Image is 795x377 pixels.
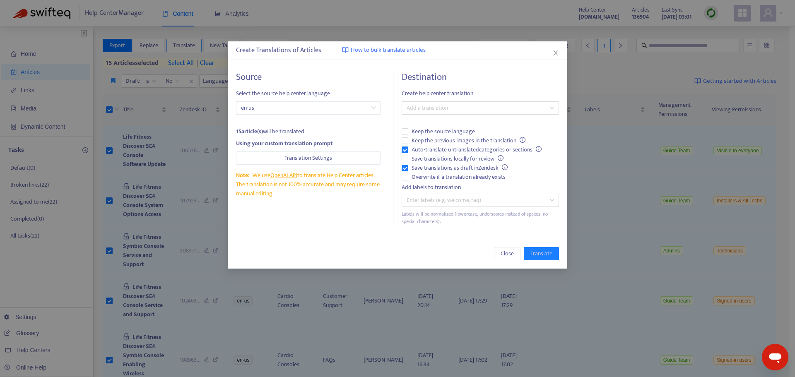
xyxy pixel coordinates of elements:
[402,72,559,83] h4: Destination
[236,127,263,136] strong: 15 article(s)
[408,163,511,173] span: Save translations as draft in Zendesk
[762,344,788,370] iframe: Button to launch messaging window
[551,48,560,58] button: Close
[284,154,332,163] span: Translation Settings
[236,46,559,55] div: Create Translations of Articles
[494,247,520,260] button: Close
[236,171,381,198] div: We use to translate Help Center articles. The translation is not 100% accurate and may require so...
[236,89,381,98] span: Select the source help center language
[236,151,381,165] button: Translation Settings
[408,154,507,163] span: Save translations locally for review
[501,249,514,258] span: Close
[536,146,542,152] span: info-circle
[402,183,559,192] div: Add labels to translation
[502,164,508,170] span: info-circle
[402,210,559,226] div: Labels will be normalized (lowercase, underscores instead of spaces, no special characters).
[408,136,529,145] span: Keep the previous images in the translation
[241,102,376,114] span: en-us
[408,127,478,136] span: Keep the source language
[236,72,381,83] h4: Source
[552,50,559,56] span: close
[342,47,349,53] img: image-link
[402,89,559,98] span: Create help center translation
[520,137,525,143] span: info-circle
[498,155,503,161] span: info-circle
[236,139,381,148] div: Using your custom translation prompt
[524,247,559,260] button: Translate
[342,46,426,55] a: How to bulk translate articles
[236,170,249,180] span: Note:
[408,145,545,154] span: Auto-translate untranslated categories or sections
[351,46,426,55] span: How to bulk translate articles
[270,170,297,180] a: OpenAI API
[408,173,509,182] span: Overwrite if a translation already exists
[236,127,381,136] div: will be translated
